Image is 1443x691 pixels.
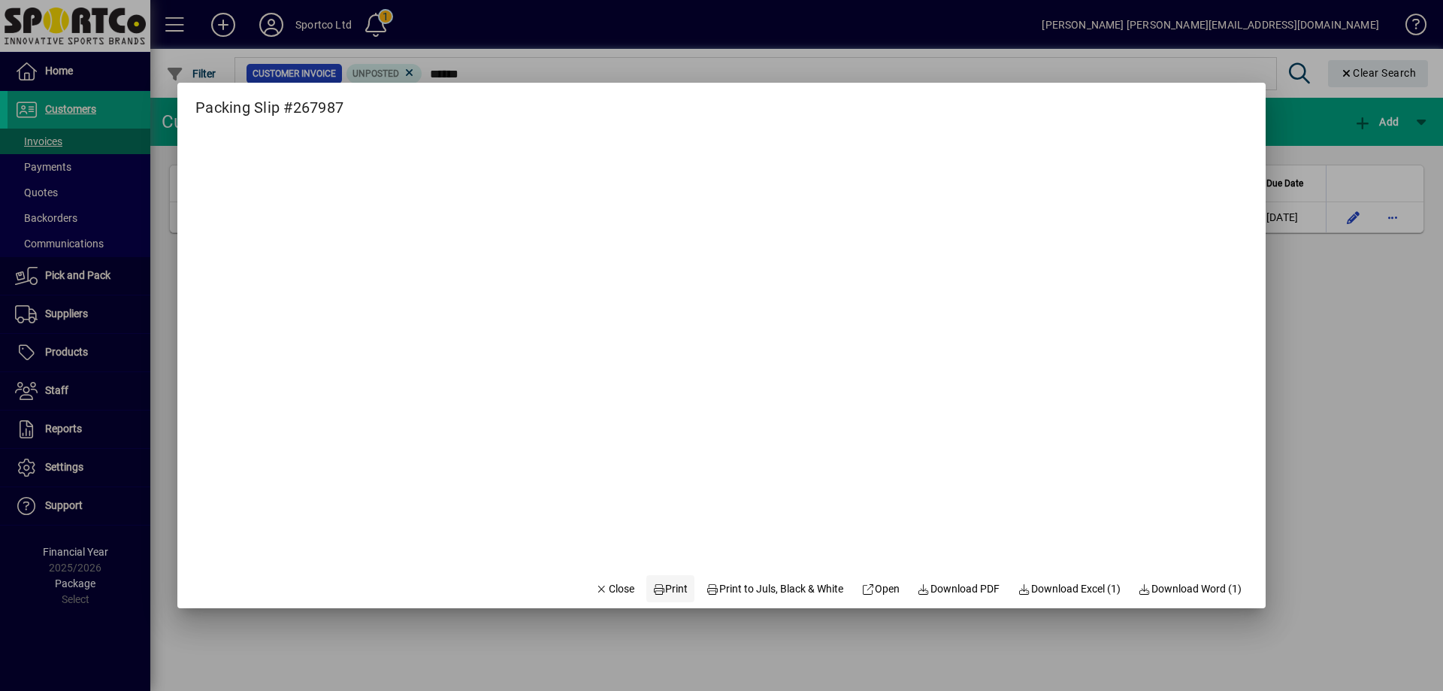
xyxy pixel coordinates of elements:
[861,581,900,597] span: Open
[1012,575,1127,602] button: Download Excel (1)
[855,575,906,602] a: Open
[595,581,634,597] span: Close
[177,83,362,120] h2: Packing Slip #267987
[589,575,640,602] button: Close
[646,575,694,602] button: Print
[706,581,844,597] span: Print to Juls, Black & White
[1139,581,1242,597] span: Download Word (1)
[918,581,1000,597] span: Download PDF
[912,575,1006,602] a: Download PDF
[1018,581,1121,597] span: Download Excel (1)
[700,575,850,602] button: Print to Juls, Black & White
[1133,575,1248,602] button: Download Word (1)
[652,581,688,597] span: Print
